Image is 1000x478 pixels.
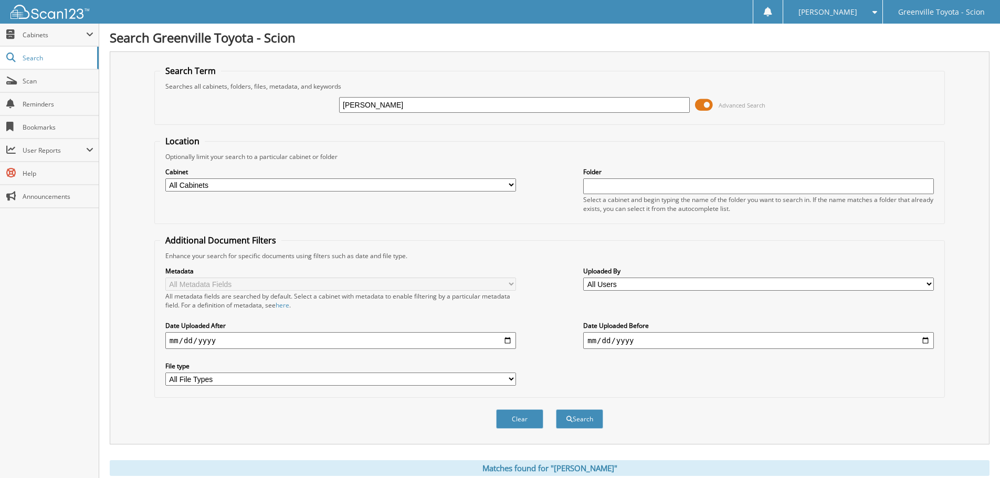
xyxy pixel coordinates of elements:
[496,409,543,429] button: Clear
[165,167,516,176] label: Cabinet
[583,332,934,349] input: end
[160,65,221,77] legend: Search Term
[160,135,205,147] legend: Location
[23,77,93,86] span: Scan
[719,101,765,109] span: Advanced Search
[23,123,93,132] span: Bookmarks
[165,332,516,349] input: start
[110,29,990,46] h1: Search Greenville Toyota - Scion
[898,9,985,15] span: Greenville Toyota - Scion
[160,251,939,260] div: Enhance your search for specific documents using filters such as date and file type.
[165,321,516,330] label: Date Uploaded After
[23,30,86,39] span: Cabinets
[165,362,516,370] label: File type
[23,192,93,201] span: Announcements
[10,5,89,19] img: scan123-logo-white.svg
[556,409,603,429] button: Search
[583,167,934,176] label: Folder
[23,54,92,62] span: Search
[165,292,516,310] div: All metadata fields are searched by default. Select a cabinet with metadata to enable filtering b...
[276,301,289,310] a: here
[583,321,934,330] label: Date Uploaded Before
[165,267,516,275] label: Metadata
[23,100,93,109] span: Reminders
[583,195,934,213] div: Select a cabinet and begin typing the name of the folder you want to search in. If the name match...
[23,169,93,178] span: Help
[583,267,934,275] label: Uploaded By
[798,9,857,15] span: [PERSON_NAME]
[23,146,86,155] span: User Reports
[160,235,281,246] legend: Additional Document Filters
[160,82,939,91] div: Searches all cabinets, folders, files, metadata, and keywords
[110,460,990,476] div: Matches found for "[PERSON_NAME]"
[160,152,939,161] div: Optionally limit your search to a particular cabinet or folder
